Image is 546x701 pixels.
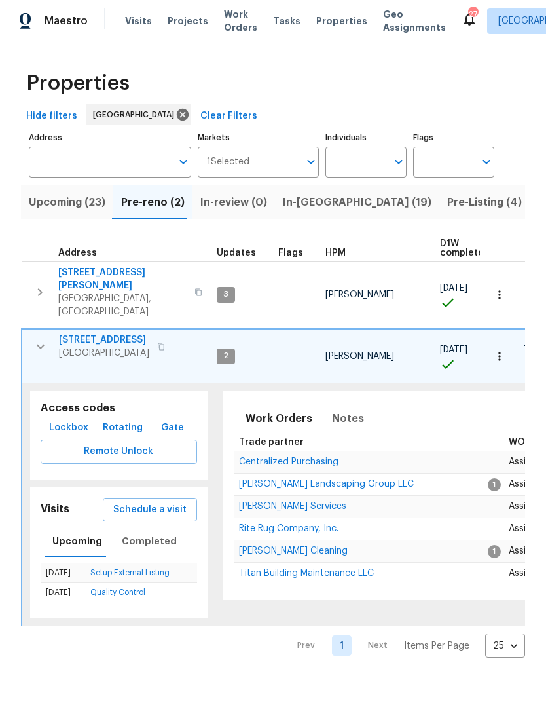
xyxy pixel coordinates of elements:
span: Properties [26,77,130,90]
span: [PERSON_NAME] [325,290,394,299]
span: Projects [168,14,208,28]
button: Lockbox [44,416,94,440]
span: Pre-Listing (4) [447,193,522,212]
span: Rite Rug Company, Inc. [239,524,338,533]
span: Upcoming [52,533,102,550]
label: Markets [198,134,319,142]
button: Open [174,153,192,171]
span: Schedule a visit [113,502,187,518]
a: [PERSON_NAME] Services [239,502,346,510]
label: Flags [413,134,494,142]
span: 1 Selected [207,157,249,168]
span: [DATE] [440,345,467,354]
span: Work Orders [246,409,312,428]
span: Updates [217,248,256,257]
span: [DATE] [440,284,467,293]
span: In-review (0) [200,193,267,212]
span: Completed [122,533,177,550]
span: Lockbox [49,420,88,436]
a: [PERSON_NAME] Landscaping Group LLC [239,480,414,488]
a: [PERSON_NAME] Cleaning [239,547,348,555]
button: Gate [151,416,193,440]
span: [PERSON_NAME] Landscaping Group LLC [239,480,414,489]
span: 1 [488,478,501,491]
span: Remote Unlock [51,444,187,460]
span: In-[GEOGRAPHIC_DATA] (19) [283,193,431,212]
span: Clear Filters [200,108,257,124]
button: Open [302,153,320,171]
p: Items Per Page [404,639,469,653]
a: Setup External Listing [90,569,170,577]
span: Rotating [103,420,143,436]
label: Address [29,134,191,142]
span: Trade partner [239,438,304,447]
span: Titan Building Maintenance LLC [239,569,374,578]
button: Open [390,153,408,171]
div: 25 [485,629,525,663]
span: 1 [488,545,501,558]
span: HPM [325,248,346,257]
button: Clear Filters [195,104,263,128]
button: Remote Unlock [41,440,197,464]
span: Visits [125,14,152,28]
span: Hide filters [26,108,77,124]
span: Address [58,248,97,257]
span: [GEOGRAPHIC_DATA] [93,108,179,121]
span: Tasks [273,16,300,26]
button: Schedule a visit [103,498,197,522]
a: Quality Control [90,588,145,596]
span: Flags [278,248,303,257]
span: 3 [218,289,234,300]
td: [DATE] [41,583,85,603]
a: Centralized Purchasing [239,458,338,466]
span: D1W complete [440,239,484,257]
label: Individuals [325,134,407,142]
span: [PERSON_NAME] [325,352,394,361]
span: Maestro [45,14,88,28]
h5: Access codes [41,402,197,415]
span: Properties [316,14,367,28]
span: Upcoming (23) [29,193,105,212]
span: [STREET_ADDRESS][PERSON_NAME] [58,266,187,292]
button: Rotating [98,416,148,440]
a: Goto page 1 [332,635,352,656]
div: [GEOGRAPHIC_DATA] [86,104,191,125]
button: Hide filters [21,104,82,128]
span: [PERSON_NAME] Services [239,502,346,511]
span: [PERSON_NAME] Cleaning [239,546,348,556]
span: Notes [332,409,364,428]
nav: Pagination Navigation [285,634,525,658]
span: 2 [218,350,234,362]
div: 27 [468,8,477,21]
a: Titan Building Maintenance LLC [239,569,374,577]
span: Gate [156,420,188,436]
a: Rite Rug Company, Inc. [239,525,338,533]
span: [GEOGRAPHIC_DATA], [GEOGRAPHIC_DATA] [58,292,187,318]
h5: Visits [41,502,69,516]
span: Pre-reno (2) [121,193,185,212]
span: Work Orders [224,8,257,34]
span: Centralized Purchasing [239,457,338,466]
span: Geo Assignments [383,8,446,34]
td: [DATE] [41,563,85,583]
button: Open [477,153,496,171]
